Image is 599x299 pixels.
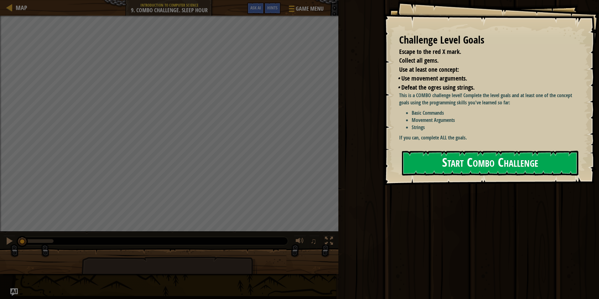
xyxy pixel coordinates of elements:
span: Hints [267,5,278,11]
span: Escape to the red X mark. [399,47,461,56]
span: Defeat the ogres using strings. [401,83,475,92]
li: Use at least one concept: [391,65,576,74]
li: Movement Arguments [412,117,582,124]
li: Use movement arguments. [398,74,576,83]
button: ♫ [309,235,320,248]
button: Toggle fullscreen [323,235,335,248]
button: Start Combo Challenge [402,151,578,176]
p: If you can, complete ALL the goals. [399,134,582,141]
i: • [398,83,400,92]
p: This is a COMBO challenge level! Complete the level goals and at least one of the concept goals u... [399,92,582,106]
span: Use movement arguments. [401,74,467,82]
span: Map [16,3,27,12]
button: Adjust volume [294,235,306,248]
li: Basic Commands [412,109,582,117]
span: Game Menu [296,5,324,13]
a: Map [13,3,27,12]
button: Ask AI [10,288,18,296]
span: ♫ [310,236,317,246]
button: Game Menu [284,3,327,17]
button: Ctrl + P: Pause [3,235,16,248]
span: Collect all gems. [399,56,439,65]
div: Challenge Level Goals [399,33,577,47]
li: Escape to the red X mark. [391,47,576,56]
li: Strings [412,124,582,131]
span: Ask AI [250,5,261,11]
li: Collect all gems. [391,56,576,65]
i: • [398,74,400,82]
button: Ask AI [247,3,264,14]
span: Use at least one concept: [399,65,459,74]
li: Defeat the ogres using strings. [398,83,576,92]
